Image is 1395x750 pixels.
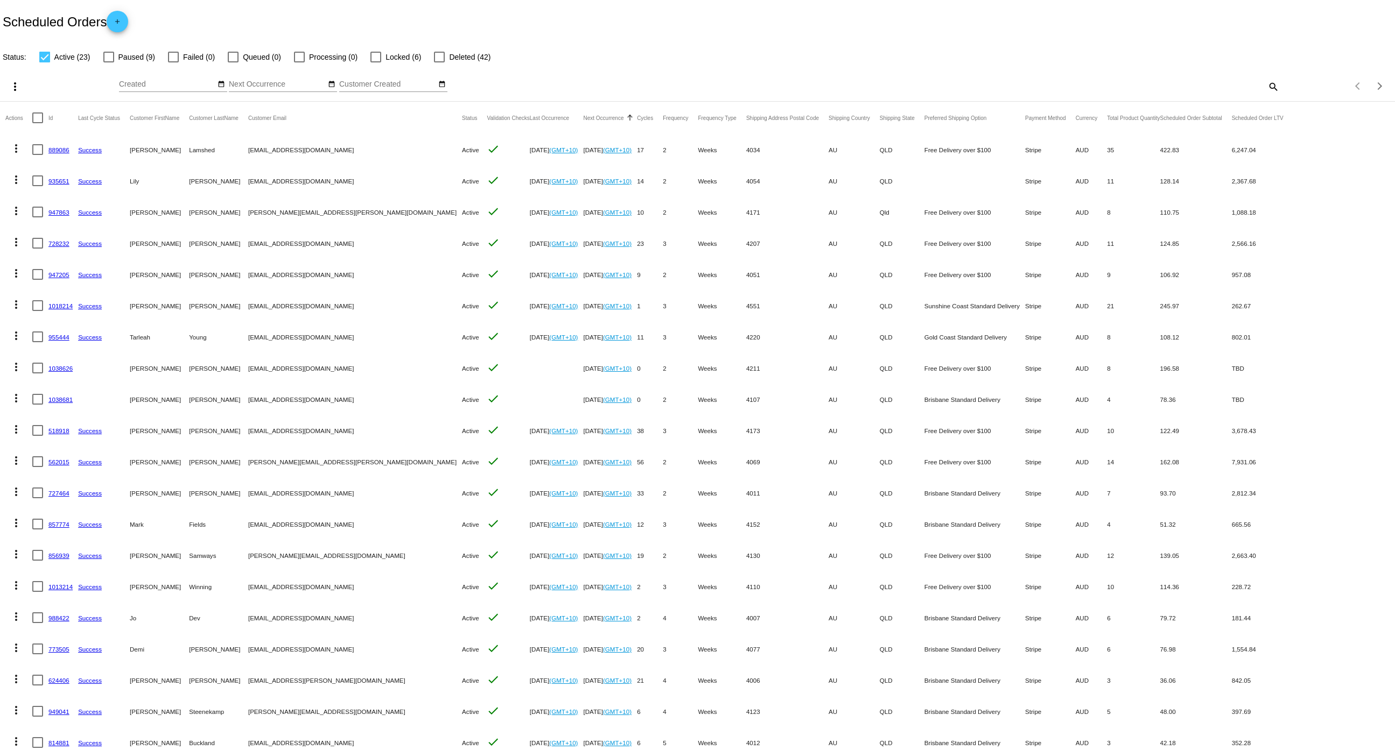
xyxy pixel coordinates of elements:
a: (GMT+10) [549,240,578,247]
button: Change sorting for PreferredShippingOption [924,115,987,121]
mat-cell: 3 [663,508,698,540]
mat-cell: 162.08 [1160,446,1232,477]
mat-cell: 2 [663,477,698,508]
mat-cell: [PERSON_NAME] [189,384,248,415]
mat-cell: 38 [637,415,663,446]
mat-cell: Weeks [698,228,746,259]
mat-cell: [PERSON_NAME] [130,290,189,321]
mat-cell: [DATE] [530,446,584,477]
a: Success [78,302,102,309]
mat-cell: [DATE] [583,134,637,165]
a: (GMT+10) [549,209,578,216]
mat-cell: 422.83 [1160,134,1232,165]
mat-cell: 33 [637,477,663,508]
mat-cell: [PERSON_NAME] [130,196,189,228]
mat-cell: Weeks [698,384,746,415]
mat-cell: 4054 [746,165,829,196]
mat-cell: [PERSON_NAME] [189,446,248,477]
mat-cell: Stripe [1025,259,1076,290]
mat-cell: 12 [637,508,663,540]
mat-cell: [PERSON_NAME] [130,259,189,290]
mat-cell: 9 [1107,259,1160,290]
mat-cell: QLD [880,228,924,259]
mat-cell: Brisbane Standard Delivery [924,508,1025,540]
mat-cell: AUD [1076,165,1107,196]
mat-cell: Free Delivery over $100 [924,352,1025,384]
mat-cell: 0 [637,352,663,384]
mat-cell: QLD [880,415,924,446]
mat-cell: [PERSON_NAME] [130,446,189,477]
a: (GMT+10) [603,334,632,341]
mat-cell: AU [829,321,880,352]
mat-cell: AUD [1076,290,1107,321]
mat-cell: Stripe [1025,477,1076,508]
mat-cell: 56 [637,446,663,477]
mat-cell: 3,678.43 [1232,415,1293,446]
mat-icon: more_vert [10,173,23,186]
mat-cell: Lamshed [189,134,248,165]
button: Change sorting for CustomerEmail [248,115,286,121]
mat-cell: [DATE] [530,477,584,508]
button: Change sorting for CustomerLastName [189,115,239,121]
mat-cell: 78.36 [1160,384,1232,415]
mat-cell: [PERSON_NAME][EMAIL_ADDRESS][PERSON_NAME][DOMAIN_NAME] [248,196,462,228]
mat-cell: AU [829,290,880,321]
mat-cell: AUD [1076,384,1107,415]
mat-cell: Lily [130,165,189,196]
mat-cell: 2 [663,165,698,196]
button: Change sorting for Cycles [637,115,653,121]
mat-cell: 35 [1107,134,1160,165]
mat-cell: QLD [880,134,924,165]
button: Change sorting for Frequency [663,115,688,121]
mat-cell: [DATE] [530,508,584,540]
mat-cell: Weeks [698,134,746,165]
mat-cell: 4207 [746,228,829,259]
mat-cell: 262.67 [1232,290,1293,321]
mat-cell: [PERSON_NAME] [189,477,248,508]
mat-cell: AU [829,165,880,196]
mat-cell: Stripe [1025,384,1076,415]
mat-cell: Stripe [1025,415,1076,446]
mat-cell: AUD [1076,352,1107,384]
input: Created [119,80,216,89]
mat-cell: Stripe [1025,446,1076,477]
mat-cell: 2,566.16 [1232,228,1293,259]
mat-cell: 128.14 [1160,165,1232,196]
mat-cell: AU [829,446,880,477]
mat-cell: 4211 [746,352,829,384]
mat-cell: Mark [130,508,189,540]
a: Success [78,178,102,185]
mat-cell: 4220 [746,321,829,352]
a: (GMT+10) [549,271,578,278]
mat-cell: AUD [1076,321,1107,352]
mat-cell: 4173 [746,415,829,446]
mat-cell: [DATE] [530,290,584,321]
mat-cell: [PERSON_NAME] [130,352,189,384]
a: (GMT+10) [603,490,632,497]
a: (GMT+10) [603,146,632,153]
mat-cell: [DATE] [583,477,637,508]
mat-cell: 4107 [746,384,829,415]
mat-cell: [DATE] [530,321,584,352]
button: Next page [1369,75,1391,97]
mat-cell: 2 [663,196,698,228]
mat-cell: Free Delivery over $100 [924,196,1025,228]
mat-icon: more_vert [10,360,23,373]
mat-cell: 108.12 [1160,321,1232,352]
mat-cell: QLD [880,384,924,415]
mat-cell: 3 [663,228,698,259]
mat-icon: more_vert [9,80,22,93]
mat-cell: [PERSON_NAME] [189,290,248,321]
mat-cell: 1,088.18 [1232,196,1293,228]
mat-cell: [DATE] [530,165,584,196]
mat-cell: Free Delivery over $100 [924,415,1025,446]
mat-cell: AU [829,384,880,415]
button: Change sorting for ShippingPostcode [746,115,819,121]
mat-cell: AU [829,196,880,228]
a: 728232 [48,240,69,247]
mat-icon: add [111,18,124,31]
mat-cell: [EMAIL_ADDRESS][DOMAIN_NAME] [248,134,462,165]
mat-cell: AUD [1076,508,1107,540]
mat-cell: [DATE] [530,134,584,165]
mat-cell: Weeks [698,290,746,321]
